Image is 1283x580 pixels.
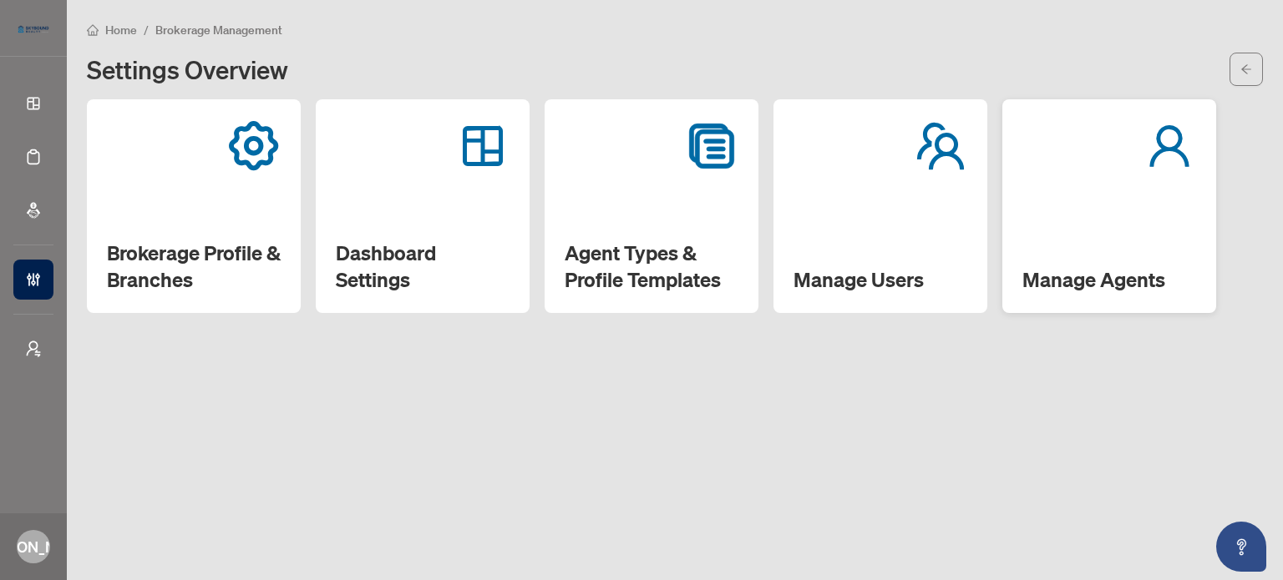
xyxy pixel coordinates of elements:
[25,340,42,357] span: user-switch
[565,240,738,293] h2: Agent Types & Profile Templates
[1216,522,1266,572] button: Open asap
[155,23,282,38] span: Brokerage Management
[87,56,288,83] h1: Settings Overview
[336,240,510,293] h2: Dashboard Settings
[1240,63,1252,75] span: arrow-left
[794,266,967,293] h2: Manage Users
[105,23,137,38] span: Home
[1022,266,1196,293] h2: Manage Agents
[107,240,281,293] h2: Brokerage Profile & Branches
[144,20,149,39] li: /
[87,24,99,36] span: home
[13,21,53,38] img: logo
